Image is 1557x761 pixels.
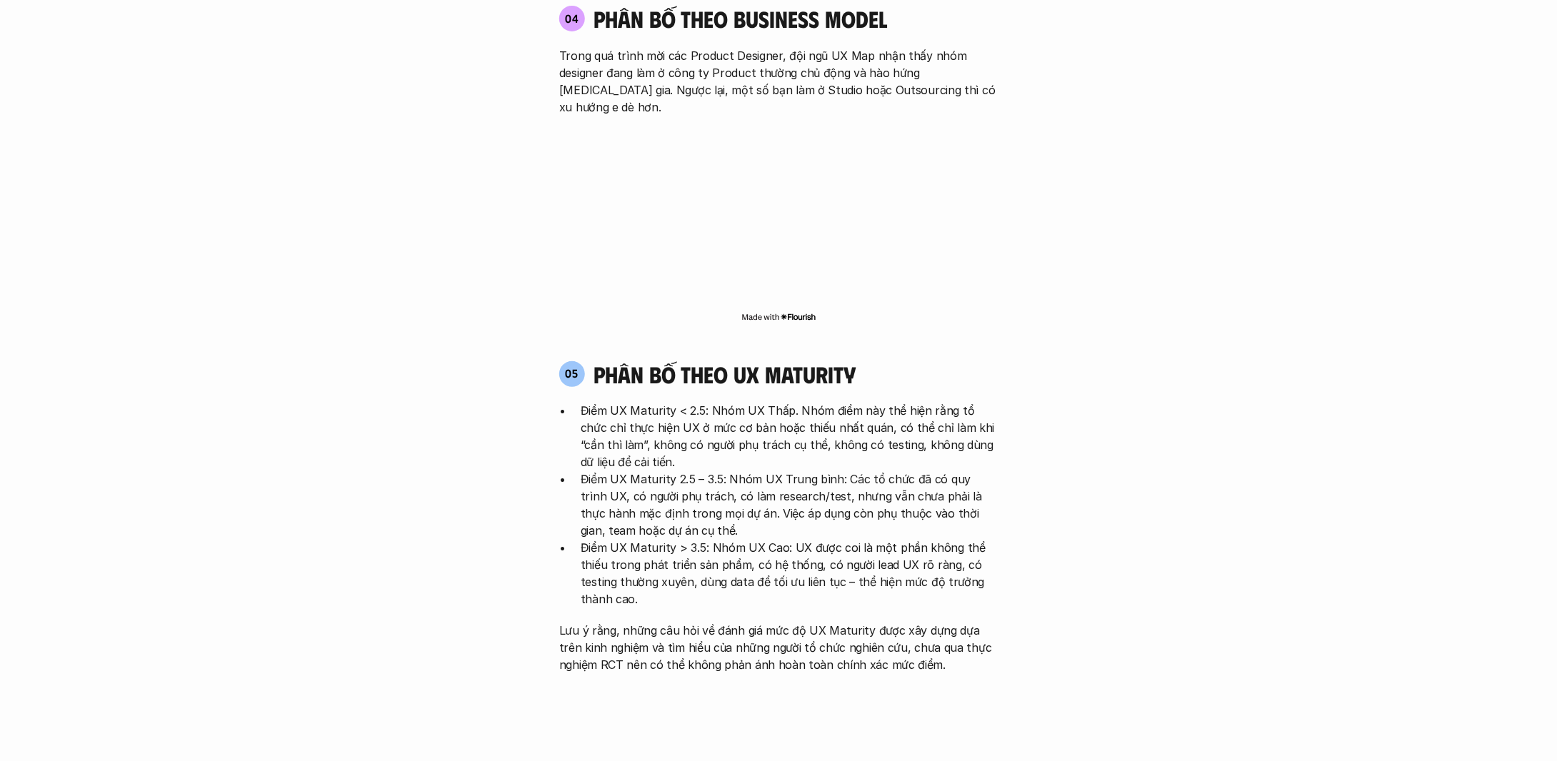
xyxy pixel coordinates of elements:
h4: phân bố theo ux maturity [594,361,856,388]
p: Lưu ý rằng, những câu hỏi về đánh giá mức độ UX Maturity được xây dựng dựa trên kinh nghiệm và tì... [559,622,998,673]
p: 04 [565,13,579,24]
p: Điểm UX Maturity 2.5 – 3.5: Nhóm UX Trung bình: Các tổ chức đã có quy trình UX, có người phụ trác... [581,470,998,539]
p: Điểm UX Maturity < 2.5: Nhóm UX Thấp. Nhóm điểm này thể hiện rằng tổ chức chỉ thực hiện UX ở mức ... [581,402,998,470]
h4: phân bố theo business model [594,5,887,32]
img: Made with Flourish [741,311,816,323]
p: Điểm UX Maturity > 3.5: Nhóm UX Cao: UX được coi là một phần không thể thiếu trong phát triển sản... [581,539,998,608]
p: 05 [566,368,579,379]
p: Trong quá trình mời các Product Designer, đội ngũ UX Map nhận thấy nhóm designer đang làm ở công ... [559,47,998,116]
iframe: Interactive or visual content [546,123,1011,308]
